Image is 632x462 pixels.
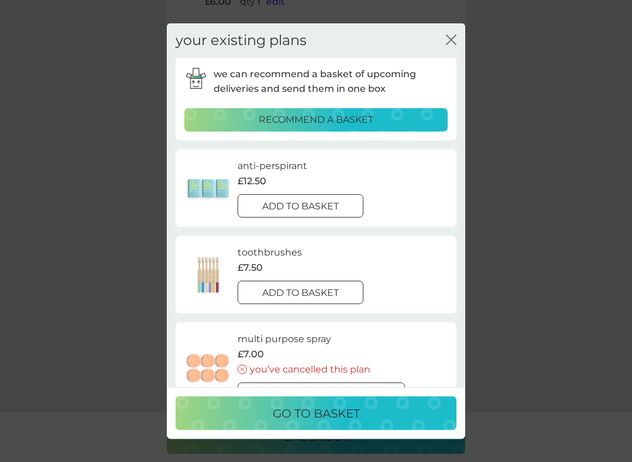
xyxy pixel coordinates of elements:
[184,108,448,131] button: recommend a basket
[238,332,331,347] p: multi purpose spray
[259,112,373,127] p: recommend a basket
[238,158,307,173] p: anti-perspirant
[238,260,263,275] p: £7.50
[238,382,405,406] button: Re-activate plan
[214,66,448,96] p: we can recommend a basket of upcoming deliveries and send them in one box
[238,194,363,218] button: add to basket
[176,397,456,430] button: go to basket
[273,404,360,423] p: go to basket
[238,245,302,260] p: toothbrushes
[262,285,339,301] p: add to basket
[262,199,339,214] p: add to basket
[250,361,370,377] p: you’ve cancelled this plan
[238,281,363,304] button: add to basket
[176,32,307,49] h2: your existing plans
[238,346,264,361] p: £7.00
[446,35,456,47] button: close
[238,173,266,188] p: £12.50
